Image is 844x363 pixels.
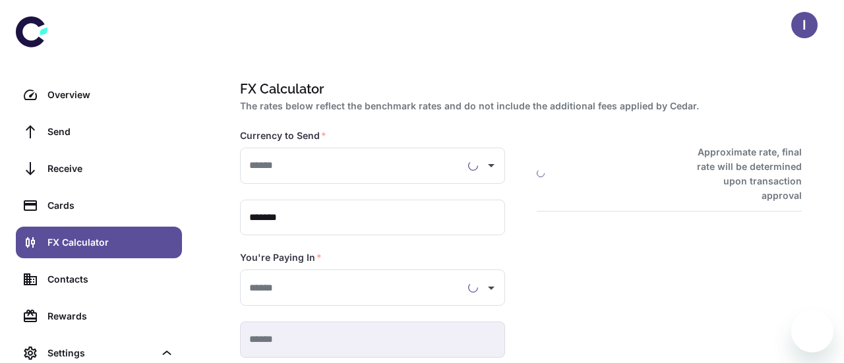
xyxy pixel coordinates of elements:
[16,300,182,332] a: Rewards
[791,12,818,38] button: I
[240,129,326,142] label: Currency to Send
[16,227,182,258] a: FX Calculator
[47,346,154,360] div: Settings
[16,190,182,221] a: Cards
[791,310,833,352] iframe: Button to launch messaging window
[16,264,182,295] a: Contacts
[482,279,500,297] button: Open
[16,153,182,184] a: Receive
[240,79,797,99] h1: FX Calculator
[47,88,174,102] div: Overview
[47,198,174,213] div: Cards
[47,161,174,176] div: Receive
[682,145,802,203] h6: Approximate rate, final rate will be determined upon transaction approval
[47,272,174,287] div: Contacts
[240,251,322,264] label: You're Paying In
[16,79,182,111] a: Overview
[47,125,174,139] div: Send
[47,309,174,323] div: Rewards
[16,116,182,148] a: Send
[482,156,500,175] button: Open
[47,235,174,250] div: FX Calculator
